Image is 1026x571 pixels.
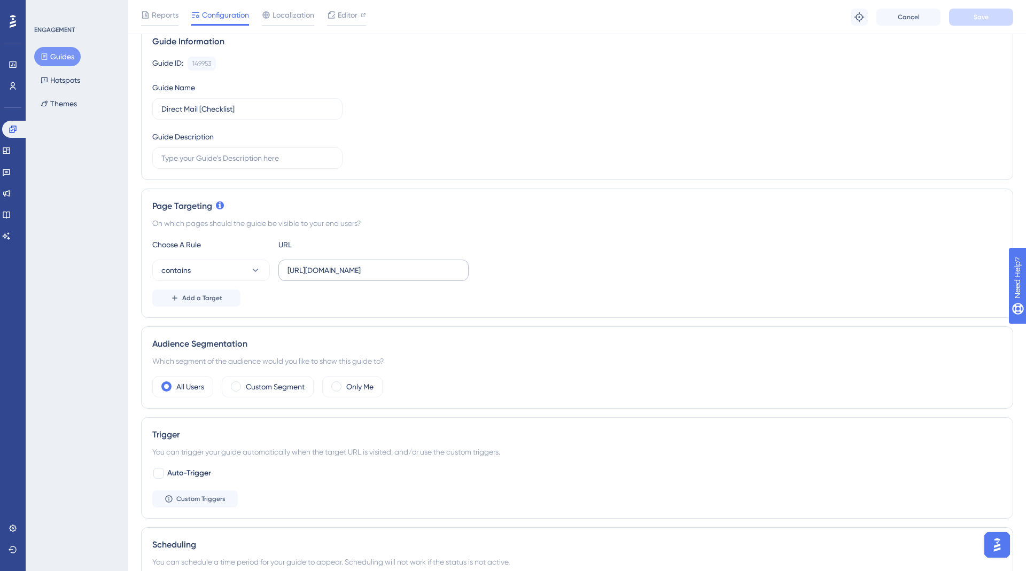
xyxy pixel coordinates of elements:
[152,9,178,21] span: Reports
[152,238,270,251] div: Choose A Rule
[161,152,333,164] input: Type your Guide’s Description here
[338,9,357,21] span: Editor
[161,264,191,277] span: contains
[176,380,204,393] label: All Users
[202,9,249,21] span: Configuration
[34,47,81,66] button: Guides
[152,200,1002,213] div: Page Targeting
[152,556,1002,568] div: You can schedule a time period for your guide to appear. Scheduling will not work if the status i...
[25,3,67,15] span: Need Help?
[34,71,87,90] button: Hotspots
[152,35,1002,48] div: Guide Information
[161,103,333,115] input: Type your Guide’s Name here
[152,217,1002,230] div: On which pages should the guide be visible to your end users?
[152,490,238,507] button: Custom Triggers
[152,290,240,307] button: Add a Target
[152,445,1002,458] div: You can trigger your guide automatically when the target URL is visited, and/or use the custom tr...
[152,355,1002,367] div: Which segment of the audience would you like to show this guide to?
[152,260,270,281] button: contains
[34,26,75,34] div: ENGAGEMENT
[192,59,211,68] div: 149953
[876,9,941,26] button: Cancel
[346,380,374,393] label: Only Me
[34,94,83,113] button: Themes
[152,538,1002,551] div: Scheduling
[287,264,460,276] input: yourwebsite.com/path
[152,428,1002,441] div: Trigger
[974,13,989,21] span: Save
[278,238,396,251] div: URL
[152,81,195,94] div: Guide Name
[176,495,226,503] span: Custom Triggers
[898,13,920,21] span: Cancel
[246,380,305,393] label: Custom Segment
[152,338,1002,350] div: Audience Segmentation
[273,9,314,21] span: Localization
[182,294,222,302] span: Add a Target
[152,130,214,143] div: Guide Description
[167,467,211,480] span: Auto-Trigger
[152,57,183,71] div: Guide ID:
[949,9,1013,26] button: Save
[981,529,1013,561] iframe: UserGuiding AI Assistant Launcher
